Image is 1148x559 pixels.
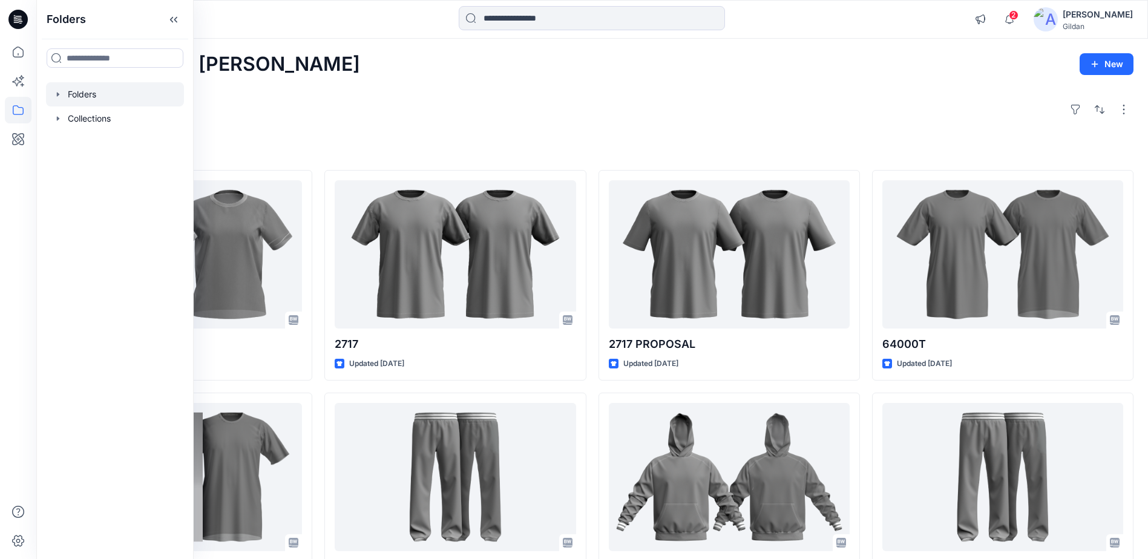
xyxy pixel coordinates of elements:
p: Updated [DATE] [897,358,952,370]
a: CHFCP80 [882,403,1123,551]
a: 2717 [335,180,576,329]
button: New [1080,53,1133,75]
p: 2717 [335,336,576,353]
a: CHF700 [609,403,850,551]
p: Updated [DATE] [349,358,404,370]
p: 2717 PROPOSAL [609,336,850,353]
a: CHFP80 [335,403,576,551]
a: 64000T [882,180,1123,329]
span: 2 [1009,10,1018,20]
p: Updated [DATE] [623,358,678,370]
div: Gildan [1063,22,1133,31]
h2: Welcome back, [PERSON_NAME] [51,53,360,76]
div: [PERSON_NAME] [1063,7,1133,22]
h4: Styles [51,143,1133,158]
img: avatar [1034,7,1058,31]
a: 2717 PROPOSAL [609,180,850,329]
p: 64000T [882,336,1123,353]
